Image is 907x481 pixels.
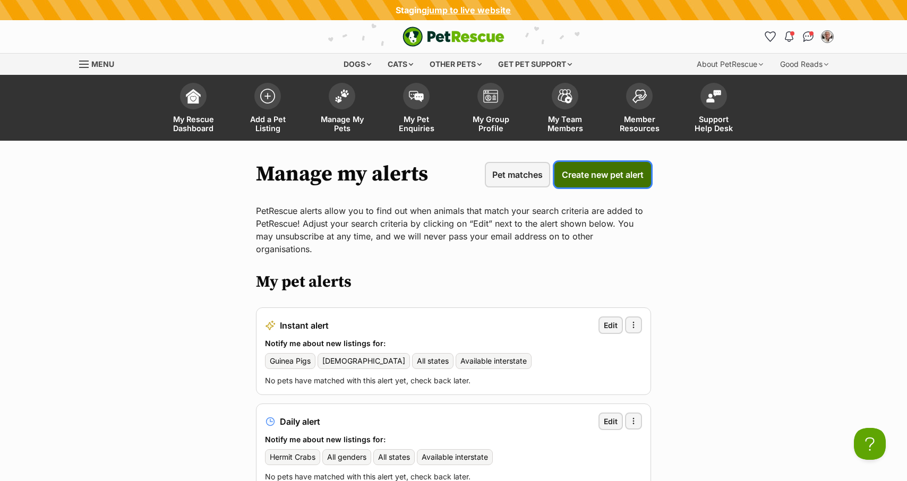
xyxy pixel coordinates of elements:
[460,356,527,366] span: Available interstate
[260,89,275,104] img: add-pet-listing-icon-0afa8454b4691262ce3f59096e99ab1cd57d4a30225e0717b998d2c9b9846f56.svg
[541,115,589,133] span: My Team Members
[554,162,651,187] a: Create new pet alert
[265,434,642,445] h3: Notify me about new listings for:
[854,428,886,460] iframe: Help Scout Beacon - Open
[800,28,817,45] a: Conversations
[558,89,572,103] img: team-members-icon-5396bd8760b3fe7c0b43da4ab00e1e3bb1a5d9ba89233759b79545d2d3fc5d0d.svg
[230,78,305,141] a: Add a Pet Listing
[690,115,738,133] span: Support Help Desk
[598,316,623,334] a: Edit
[604,416,618,427] span: Edit
[562,168,644,181] span: Create new pet alert
[598,413,623,430] a: Edit
[265,375,642,386] p: No pets have matched with this alert yet, check back later.
[453,78,528,141] a: My Group Profile
[492,168,543,181] span: Pet matches
[379,78,453,141] a: My Pet Enquiries
[422,452,488,462] span: Available interstate
[604,320,618,331] span: Edit
[335,89,349,103] img: manage-my-pets-icon-02211641906a0b7f246fdf0571729dbe1e7629f14944591b6c1af311fb30b64b.svg
[318,115,366,133] span: Manage My Pets
[327,452,366,462] span: All genders
[417,356,449,366] span: All states
[322,356,405,366] span: [DEMOGRAPHIC_DATA]
[336,54,379,75] div: Dogs
[409,91,424,102] img: pet-enquiries-icon-7e3ad2cf08bfb03b45e93fb7055b45f3efa6380592205ae92323e6603595dc1f.svg
[91,59,114,68] span: Menu
[528,78,602,141] a: My Team Members
[491,54,579,75] div: Get pet support
[270,356,311,366] span: Guinea Pigs
[280,321,329,330] span: Instant alert
[785,31,793,42] img: notifications-46538b983faf8c2785f20acdc204bb7945ddae34d4c08c2a6579f10ce5e182be.svg
[305,78,379,141] a: Manage My Pets
[156,78,230,141] a: My Rescue Dashboard
[270,452,315,462] span: Hermit Crabs
[403,27,504,47] img: logo-e224e6f780fb5917bec1dbf3a21bbac754714ae5b6737aabdf751b685950b380.svg
[422,54,489,75] div: Other pets
[396,5,511,15] div: Staging
[280,417,320,426] span: Daily alert
[761,28,836,45] ul: Account quick links
[689,54,771,75] div: About PetRescue
[380,54,421,75] div: Cats
[819,28,836,45] button: My account
[256,204,651,255] p: PetRescue alerts allow you to find out when animals that match your search criteria are added to ...
[265,338,642,349] h3: Notify me about new listings for:
[822,31,833,42] img: Emmett Brown profile pic
[483,90,498,102] img: group-profile-icon-3fa3cf56718a62981997c0bc7e787c4b2cf8bcc04b72c1350f741eb67cf2f40e.svg
[485,162,550,187] a: Pet matches
[803,31,814,42] img: chat-41dd97257d64d25036548639549fe6c8038ab92f7586957e7f3b1b290dea8141.svg
[467,115,515,133] span: My Group Profile
[706,90,721,102] img: help-desk-icon-fdf02630f3aa405de69fd3d07c3f3aa587a6932b1a1747fa1d2bba05be0121f9.svg
[773,54,836,75] div: Good Reads
[761,28,778,45] a: Favourites
[615,115,663,133] span: Member Resources
[677,78,751,141] a: Support Help Desk
[427,5,511,15] a: jump to live website
[392,115,440,133] span: My Pet Enquiries
[602,78,677,141] a: Member Resources
[169,115,217,133] span: My Rescue Dashboard
[632,89,647,104] img: member-resources-icon-8e73f808a243e03378d46382f2149f9095a855e16c252ad45f914b54edf8863c.svg
[781,28,798,45] button: Notifications
[403,27,504,47] a: PetRescue
[79,54,122,73] a: Menu
[244,115,292,133] span: Add a Pet Listing
[378,452,410,462] span: All states
[256,162,428,186] h1: Manage my alerts
[256,272,651,291] h2: My pet alerts
[186,89,201,104] img: dashboard-icon-eb2f2d2d3e046f16d808141f083e7271f6b2e854fb5c12c21221c1fb7104beca.svg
